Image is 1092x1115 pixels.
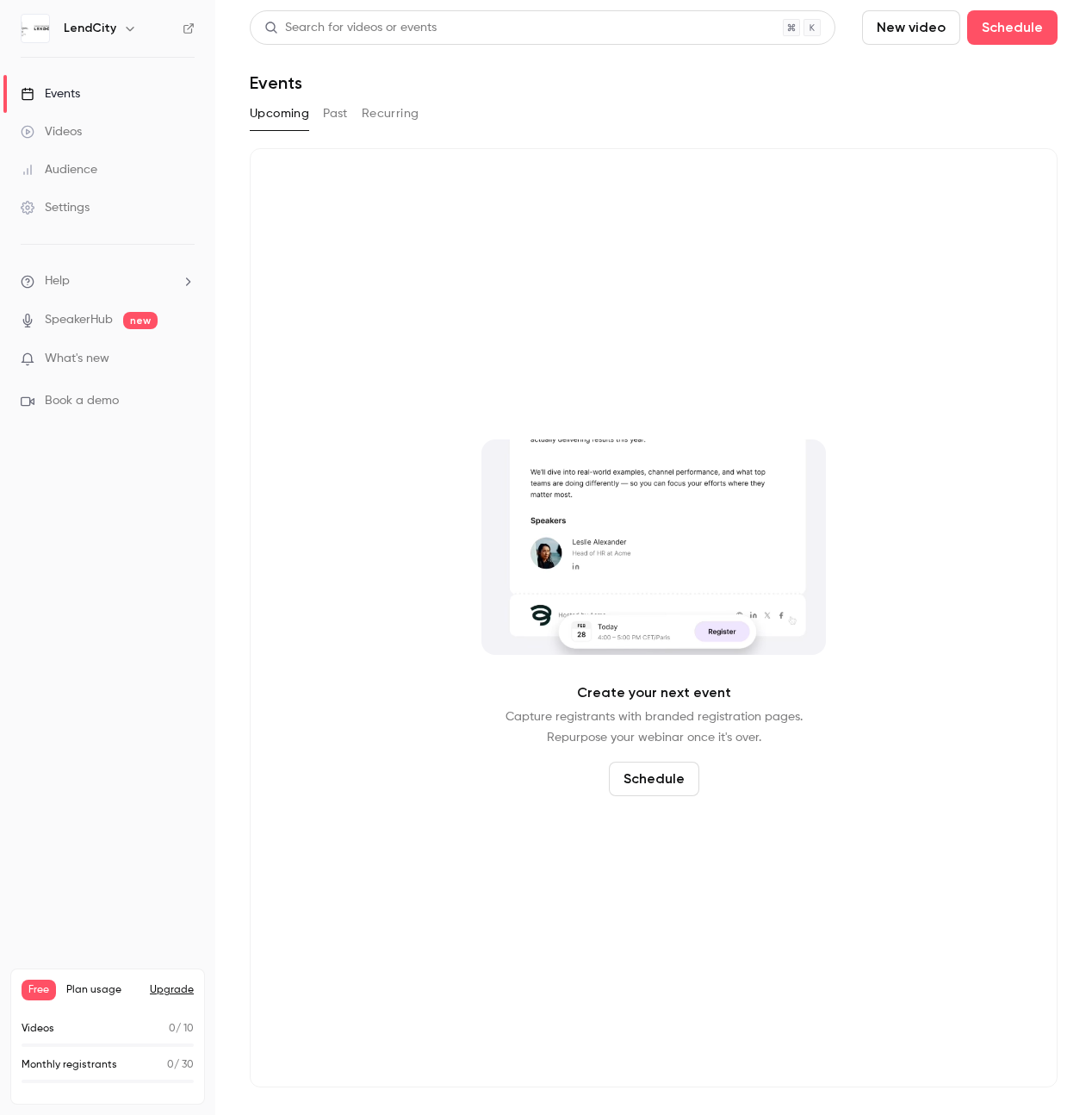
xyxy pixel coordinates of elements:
button: Upgrade [150,983,194,997]
span: What's new [45,350,109,368]
p: Create your next event [577,682,731,703]
div: Audience [21,161,97,178]
div: Search for videos or events [264,19,437,37]
li: help-dropdown-opener [21,272,195,290]
a: SpeakerHub [45,311,113,329]
p: / 10 [169,1021,194,1037]
span: Help [45,272,70,290]
div: Videos [21,123,82,140]
span: Free [22,980,56,1000]
p: Monthly registrants [22,1057,117,1073]
span: 0 [167,1060,174,1070]
button: Upcoming [250,100,309,128]
button: Schedule [967,10,1058,45]
span: Book a demo [45,392,119,410]
button: New video [862,10,960,45]
span: Plan usage [66,983,140,997]
h1: Events [250,72,302,93]
p: / 30 [167,1057,194,1073]
div: Events [21,85,80,103]
div: Settings [21,199,90,216]
iframe: Noticeable Trigger [174,352,195,367]
button: Recurring [362,100,419,128]
p: Capture registrants with branded registration pages. Repurpose your webinar once it's over. [506,707,803,748]
span: new [123,312,158,329]
h6: LendCity [64,20,116,37]
img: LendCity [22,15,49,42]
button: Past [323,100,348,128]
p: Videos [22,1021,54,1037]
button: Schedule [609,762,699,796]
span: 0 [169,1024,176,1034]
